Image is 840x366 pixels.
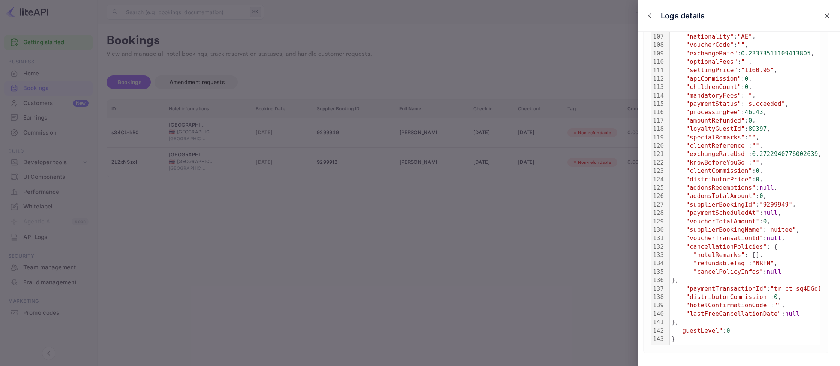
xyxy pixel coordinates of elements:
span: "voucherCode" [686,41,733,48]
span: "addonsRedemptions" [686,184,756,191]
span: "succeeded" [745,100,785,107]
span: "clientReference" [686,142,748,149]
span: "paymentStatus" [686,100,741,107]
span: "lastFreeCancellationDate" [686,310,781,317]
span: "amountRefunded" [686,117,745,124]
span: "distributorCommission" [686,293,770,300]
span: "supplierBookingId" [686,201,756,208]
span: "hotelConfirmationCode" [686,301,770,309]
span: "voucherTotalAmount" [686,218,759,225]
div: 124 [651,175,665,184]
div: 131 [651,234,665,242]
div: 130 [651,226,665,234]
span: "" [745,92,752,99]
span: "childrenCount" [686,83,741,90]
div: 141 [651,318,665,326]
span: 0 [756,176,759,183]
button: close [820,9,834,22]
span: null [759,184,774,191]
span: "exchangeRateUsd" [686,150,748,157]
div: 142 [651,327,665,335]
div: 108 [651,41,665,49]
div: 133 [651,251,665,259]
div: 117 [651,117,665,125]
span: 0 [726,327,730,334]
span: 0.23373511109413805 [741,50,811,57]
span: "nuitee" [767,226,796,233]
div: 143 [651,335,665,343]
div: 135 [651,268,665,276]
span: "paymentScheduledAt" [686,209,759,216]
div: 137 [651,285,665,293]
span: "guestLevel" [679,327,723,334]
span: 0 [763,218,767,225]
div: 127 [651,201,665,209]
span: 0 [774,293,778,300]
div: 113 [651,83,665,91]
div: 136 [651,276,665,284]
span: "distributorPrice" [686,176,752,183]
div: 126 [651,192,665,200]
div: 139 [651,301,665,309]
div: 112 [651,75,665,83]
span: "cancelPolicyInfos" [693,268,763,275]
span: "" [741,58,748,65]
p: Logs details [661,10,705,21]
span: 0 [745,83,748,90]
span: "supplierBookingName" [686,226,763,233]
span: "mandatoryFees" [686,92,741,99]
span: "1160.95" [741,66,774,73]
span: "apiCommission" [686,75,741,82]
span: "voucherTransationId" [686,234,763,241]
span: "paymentTransactionId" [686,285,766,292]
span: "9299949" [759,201,792,208]
span: "hotelRemarks" [693,251,745,258]
div: 138 [651,293,665,301]
div: 121 [651,150,665,158]
span: 89397 [748,125,767,132]
div: 107 [651,33,665,41]
span: "addonsTotalAmount" [686,192,756,199]
div: 116 [651,108,665,116]
span: 0 [748,117,752,124]
div: 128 [651,209,665,217]
span: 46.43 [745,108,763,115]
span: null [763,209,778,216]
span: "refundableTag" [693,259,748,267]
span: "cancellationPolicies" [686,243,766,250]
div: 125 [651,184,665,192]
div: 134 [651,259,665,267]
span: "clientCommission" [686,167,752,174]
button: close [644,10,655,21]
div: 129 [651,217,665,226]
div: 110 [651,58,665,66]
span: "loyaltyGuestId" [686,125,745,132]
span: "specialRemarks" [686,134,745,141]
span: "exchangeRate" [686,50,737,57]
span: "nationality" [686,33,733,40]
div: 114 [651,91,665,100]
span: "" [774,301,781,309]
span: 0 [759,192,763,199]
span: "knowBeforeYouGo" [686,159,748,166]
div: 115 [651,100,665,108]
span: "" [737,41,745,48]
span: null [767,268,781,275]
span: "NRFN" [752,259,774,267]
div: 123 [651,167,665,175]
span: "" [748,134,756,141]
span: "AE" [737,33,752,40]
span: 0.2722940776002639 [752,150,818,157]
div: 119 [651,133,665,142]
div: 132 [651,243,665,251]
div: 111 [651,66,665,75]
span: null [785,310,799,317]
span: "processingFee" [686,108,741,115]
div: 118 [651,125,665,133]
span: "" [752,142,759,149]
span: 0 [756,167,759,174]
span: null [767,234,781,241]
span: 0 [745,75,748,82]
div: 109 [651,49,665,58]
span: "sellingPrice" [686,66,737,73]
